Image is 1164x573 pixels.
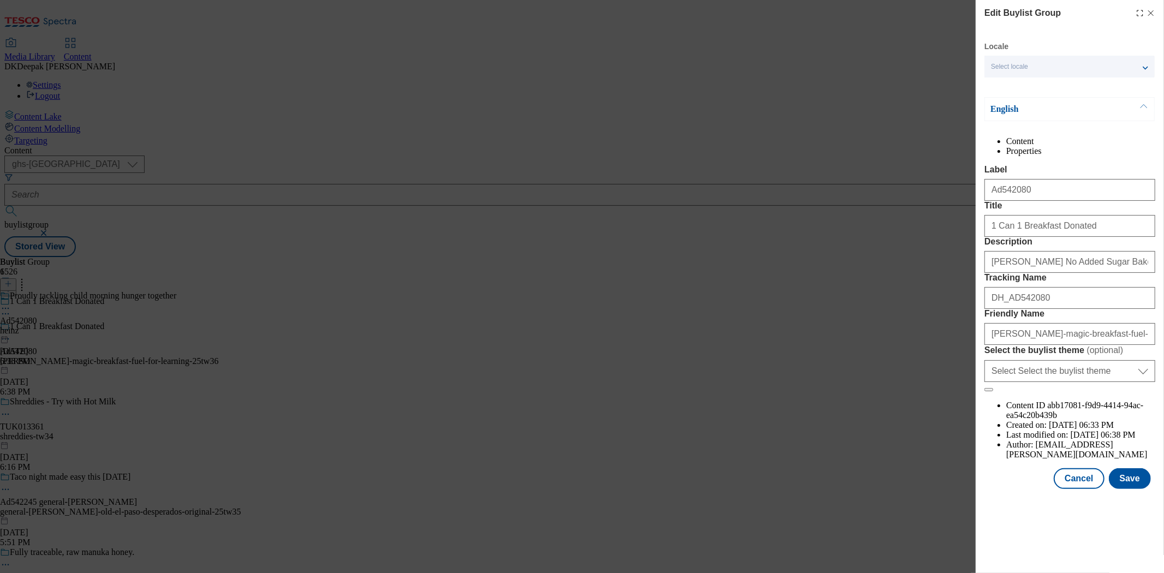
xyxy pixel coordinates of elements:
button: Cancel [1054,468,1104,489]
li: Content [1006,136,1155,146]
input: Enter Label [984,179,1155,201]
li: Author: [1006,440,1155,459]
label: Description [984,237,1155,247]
button: Save [1109,468,1151,489]
span: Select locale [991,63,1028,71]
span: ( optional ) [1087,345,1124,355]
input: Enter Description [984,251,1155,273]
span: abb17081-f9d9-4414-94ac-ea54c20b439b [1006,401,1144,420]
span: [EMAIL_ADDRESS][PERSON_NAME][DOMAIN_NAME] [1006,440,1148,459]
input: Enter Title [984,215,1155,237]
label: Tracking Name [984,273,1155,283]
p: English [990,104,1105,115]
li: Properties [1006,146,1155,156]
input: Enter Friendly Name [984,323,1155,345]
button: Select locale [984,56,1155,77]
input: Enter Tracking Name [984,287,1155,309]
li: Created on: [1006,420,1155,430]
label: Friendly Name [984,309,1155,319]
span: [DATE] 06:38 PM [1071,430,1136,439]
label: Select the buylist theme [984,345,1155,356]
li: Last modified on: [1006,430,1155,440]
label: Label [984,165,1155,175]
span: [DATE] 06:33 PM [1049,420,1114,429]
label: Locale [984,44,1008,50]
label: Title [984,201,1155,211]
li: Content ID [1006,401,1155,420]
h4: Edit Buylist Group [984,7,1061,20]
